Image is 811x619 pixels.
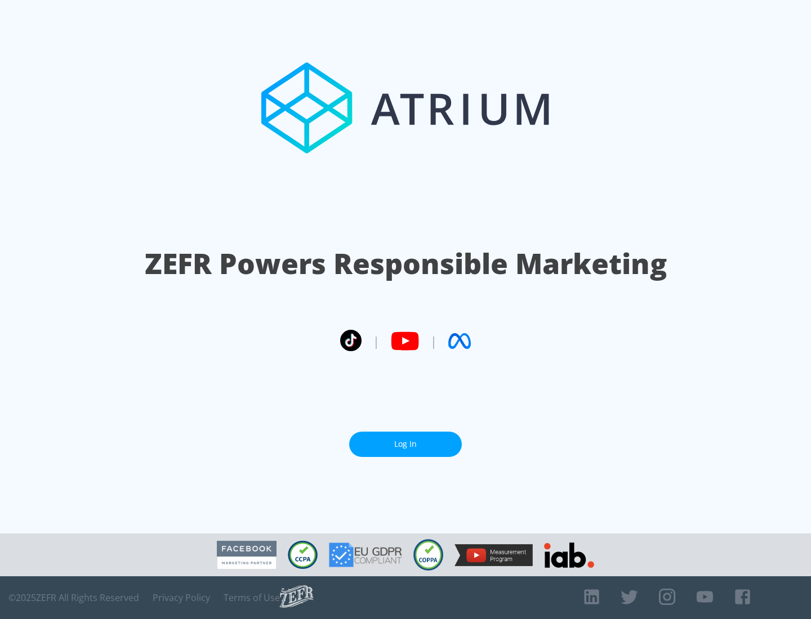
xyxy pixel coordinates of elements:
span: | [373,333,380,349]
a: Log In [349,432,462,457]
h1: ZEFR Powers Responsible Marketing [145,244,667,283]
img: Facebook Marketing Partner [217,541,277,569]
a: Terms of Use [224,592,280,603]
span: | [430,333,437,349]
span: © 2025 ZEFR All Rights Reserved [8,592,139,603]
img: IAB [544,542,594,568]
img: CCPA Compliant [288,541,318,569]
img: GDPR Compliant [329,542,402,567]
a: Privacy Policy [153,592,210,603]
img: YouTube Measurement Program [454,544,533,566]
img: COPPA Compliant [413,539,443,571]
